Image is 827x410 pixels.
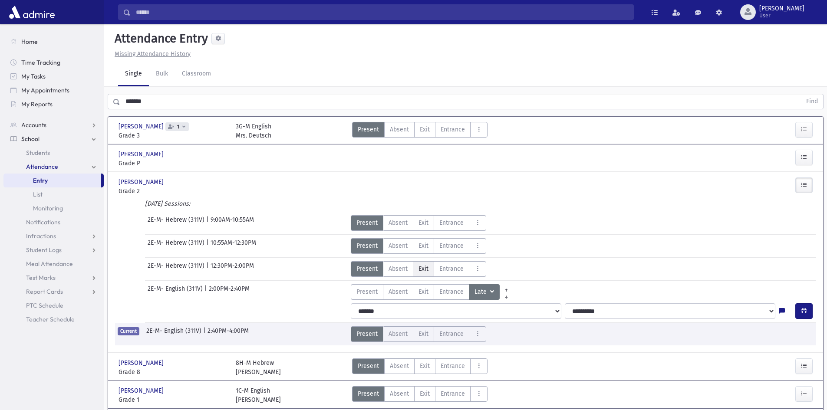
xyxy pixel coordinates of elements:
[356,241,378,250] span: Present
[358,125,379,134] span: Present
[204,284,209,300] span: |
[352,122,488,140] div: AttTypes
[759,12,804,19] span: User
[21,86,69,94] span: My Appointments
[441,361,465,371] span: Entrance
[420,361,430,371] span: Exit
[119,159,227,168] span: Grade P
[26,218,60,226] span: Notifications
[389,264,408,273] span: Absent
[3,243,104,257] a: Student Logs
[21,135,40,143] span: School
[3,229,104,243] a: Infractions
[203,326,208,342] span: |
[3,69,104,83] a: My Tasks
[236,386,281,404] div: 1C-M English [PERSON_NAME]
[26,274,56,282] span: Test Marks
[3,35,104,49] a: Home
[211,261,254,277] span: 12:30PM-2:00PM
[441,125,465,134] span: Entrance
[26,163,58,171] span: Attendance
[115,50,191,58] u: Missing Attendance History
[3,257,104,271] a: Meal Attendance
[351,238,486,254] div: AttTypes
[211,238,256,254] span: 10:55AM-12:30PM
[148,238,206,254] span: 2E-M- Hebrew (311V)
[3,271,104,285] a: Test Marks
[3,174,101,187] a: Entry
[209,284,250,300] span: 2:00PM-2:40PM
[3,56,104,69] a: Time Tracking
[351,215,486,231] div: AttTypes
[389,218,408,227] span: Absent
[206,238,211,254] span: |
[7,3,57,21] img: AdmirePro
[420,389,430,398] span: Exit
[236,358,281,377] div: 8H-M Hebrew [PERSON_NAME]
[146,326,203,342] span: 2E-M- English (311V)
[206,261,211,277] span: |
[351,284,513,300] div: AttTypes
[418,218,428,227] span: Exit
[119,395,227,404] span: Grade 1
[119,150,165,159] span: [PERSON_NAME]
[3,285,104,298] a: Report Cards
[26,302,63,309] span: PTC Schedule
[21,100,53,108] span: My Reports
[390,389,409,398] span: Absent
[3,146,104,160] a: Students
[356,287,378,296] span: Present
[21,121,46,129] span: Accounts
[119,122,165,131] span: [PERSON_NAME]
[358,361,379,371] span: Present
[211,215,254,231] span: 9:00AM-10:55AM
[439,264,464,273] span: Entrance
[351,261,486,277] div: AttTypes
[21,38,38,46] span: Home
[439,218,464,227] span: Entrance
[111,50,191,58] a: Missing Attendance History
[352,358,488,377] div: AttTypes
[439,287,464,296] span: Entrance
[3,298,104,312] a: PTC Schedule
[131,4,633,20] input: Search
[26,260,73,268] span: Meal Attendance
[145,200,190,207] i: [DATE] Sessions:
[175,124,181,130] span: 1
[111,31,208,46] h5: Attendance Entry
[148,215,206,231] span: 2E-M- Hebrew (311V)
[119,358,165,367] span: [PERSON_NAME]
[356,264,378,273] span: Present
[389,241,408,250] span: Absent
[439,329,464,338] span: Entrance
[208,326,249,342] span: 2:40PM-4:00PM
[356,218,378,227] span: Present
[236,122,271,140] div: 3G-M English Mrs. Deutsch
[119,386,165,395] span: [PERSON_NAME]
[420,125,430,134] span: Exit
[148,284,204,300] span: 2E-M- English (311V)
[3,215,104,229] a: Notifications
[26,246,62,254] span: Student Logs
[389,287,408,296] span: Absent
[33,190,43,198] span: List
[26,288,63,295] span: Report Cards
[33,177,48,184] span: Entry
[119,177,165,187] span: [PERSON_NAME]
[3,187,104,201] a: List
[206,215,211,231] span: |
[418,329,428,338] span: Exit
[356,329,378,338] span: Present
[469,284,500,300] button: Late
[118,62,149,86] a: Single
[119,187,227,196] span: Grade 2
[26,315,75,323] span: Teacher Schedule
[474,287,488,297] span: Late
[801,94,823,109] button: Find
[3,97,104,111] a: My Reports
[759,5,804,12] span: [PERSON_NAME]
[351,326,486,342] div: AttTypes
[148,261,206,277] span: 2E-M- Hebrew (311V)
[3,83,104,97] a: My Appointments
[21,72,46,80] span: My Tasks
